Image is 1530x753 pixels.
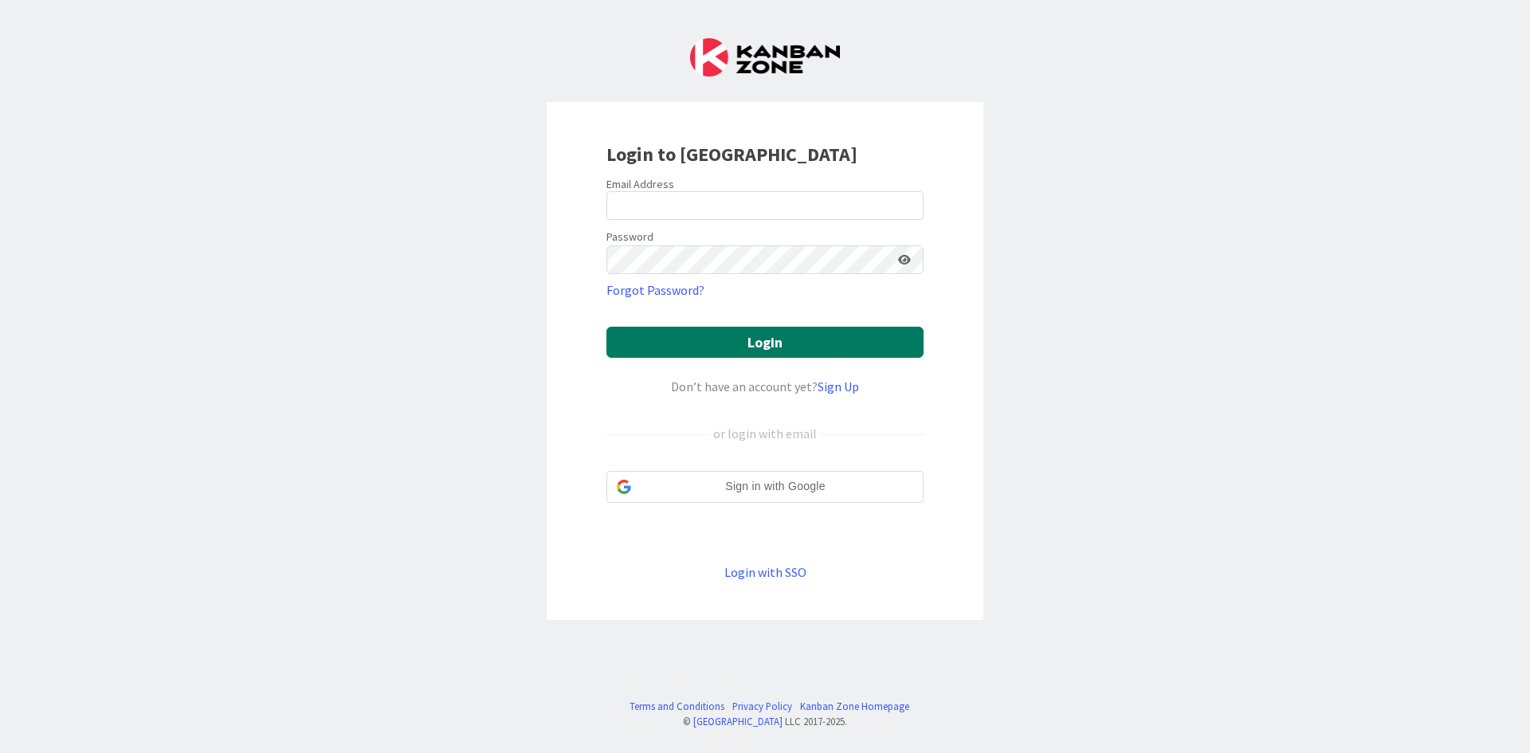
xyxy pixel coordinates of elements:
div: © LLC 2017- 2025 . [622,714,909,729]
a: Terms and Conditions [630,699,724,714]
a: Sign Up [818,378,859,394]
div: or login with email [709,424,821,443]
span: Sign in with Google [637,478,913,495]
iframe: Sign in with Google Button [598,501,932,536]
b: Login to [GEOGRAPHIC_DATA] [606,142,857,167]
div: Don’t have an account yet? [606,377,924,396]
img: Kanban Zone [690,38,840,76]
a: Forgot Password? [606,280,704,300]
a: Privacy Policy [732,699,792,714]
button: Login [606,327,924,358]
a: Login with SSO [724,564,806,580]
a: [GEOGRAPHIC_DATA] [693,715,783,728]
a: Kanban Zone Homepage [800,699,909,714]
label: Email Address [606,177,674,191]
label: Password [606,229,653,245]
div: Sign in with Google [606,471,924,503]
